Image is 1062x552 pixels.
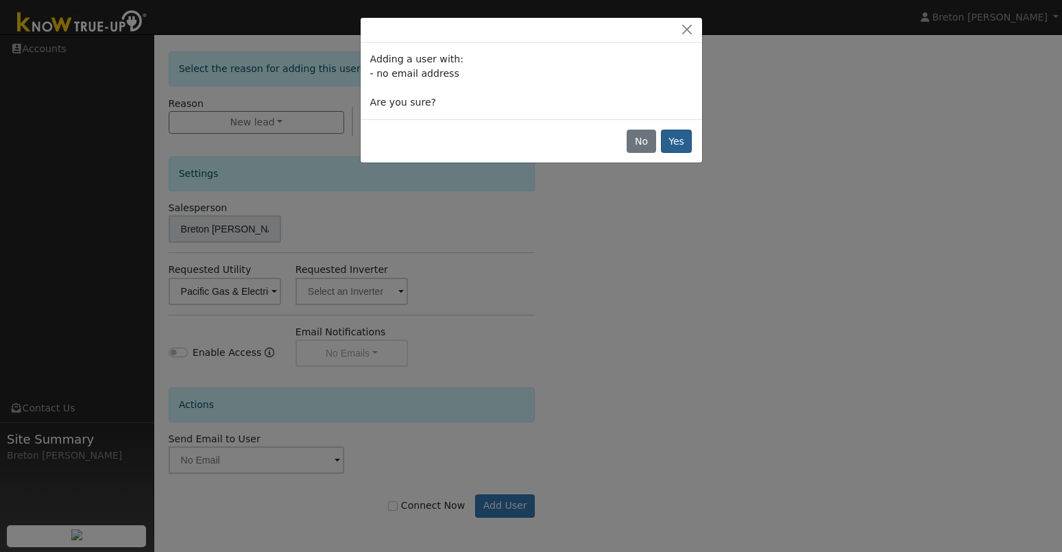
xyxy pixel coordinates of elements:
button: Yes [661,130,692,153]
span: Adding a user with: [370,53,463,64]
button: Close [677,23,697,37]
button: No [627,130,655,153]
span: Are you sure? [370,97,436,108]
span: - no email address [370,68,459,79]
